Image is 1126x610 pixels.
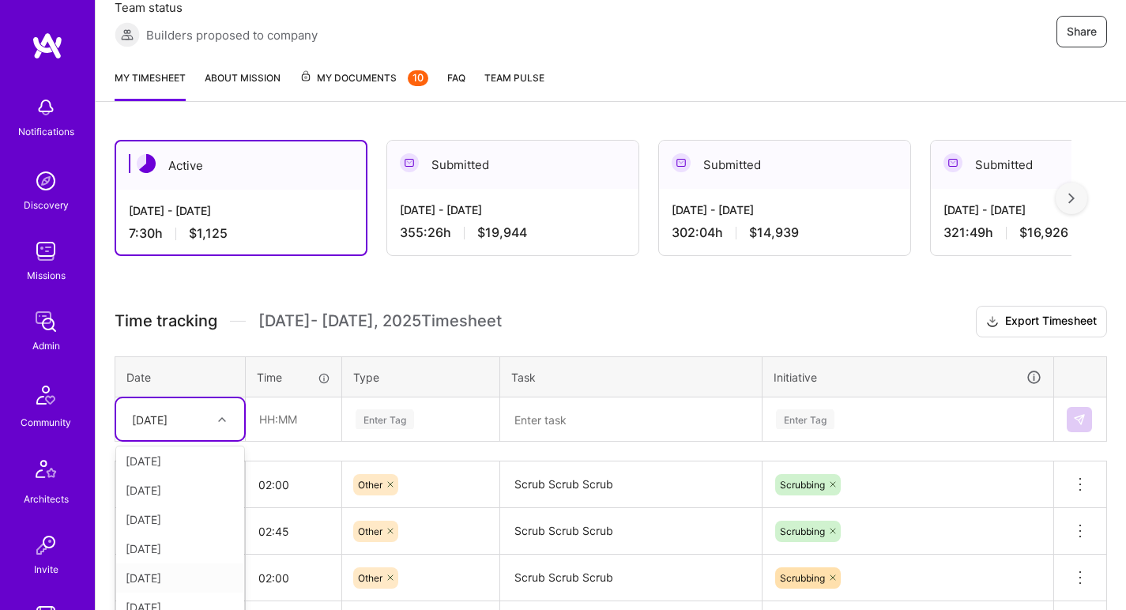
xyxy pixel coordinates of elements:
[299,70,428,101] a: My Documents10
[27,453,65,491] img: Architects
[30,92,62,123] img: bell
[447,70,465,101] a: FAQ
[1068,193,1075,204] img: right
[257,369,330,386] div: Time
[189,225,228,242] span: $1,125
[780,479,825,491] span: Scrubbing
[484,70,544,101] a: Team Pulse
[387,141,638,189] div: Submitted
[115,22,140,47] img: Builders proposed to company
[24,197,69,213] div: Discovery
[116,476,244,505] div: [DATE]
[1056,16,1107,47] button: Share
[299,70,428,87] span: My Documents
[132,411,168,427] div: [DATE]
[502,510,760,553] textarea: Scrub Scrub Scrub
[32,32,63,60] img: logo
[659,141,910,189] div: Submitted
[943,153,962,172] img: Submitted
[502,556,760,600] textarea: Scrub Scrub Scrub
[146,27,318,43] span: Builders proposed to company
[116,534,244,563] div: [DATE]
[672,201,898,218] div: [DATE] - [DATE]
[672,153,691,172] img: Submitted
[34,561,58,578] div: Invite
[400,153,419,172] img: Submitted
[780,572,825,584] span: Scrubbing
[780,525,825,537] span: Scrubbing
[115,356,246,397] th: Date
[776,407,834,431] div: Enter Tag
[258,311,502,331] span: [DATE] - [DATE] , 2025 Timesheet
[32,337,60,354] div: Admin
[218,416,226,424] i: icon Chevron
[247,398,341,440] input: HH:MM
[400,201,626,218] div: [DATE] - [DATE]
[502,463,760,506] textarea: Scrub Scrub Scrub
[116,446,244,476] div: [DATE]
[500,356,763,397] th: Task
[246,557,341,599] input: HH:MM
[115,311,217,331] span: Time tracking
[205,70,281,101] a: About Mission
[749,224,799,241] span: $14,939
[400,224,626,241] div: 355:26 h
[129,202,353,219] div: [DATE] - [DATE]
[358,525,382,537] span: Other
[672,224,898,241] div: 302:04 h
[30,529,62,561] img: Invite
[358,479,382,491] span: Other
[30,165,62,197] img: discovery
[1019,224,1068,241] span: $16,926
[986,314,999,330] i: icon Download
[30,235,62,267] img: teamwork
[30,306,62,337] img: admin teamwork
[246,510,341,552] input: HH:MM
[116,563,244,593] div: [DATE]
[137,154,156,173] img: Active
[774,368,1042,386] div: Initiative
[408,70,428,86] div: 10
[116,141,366,190] div: Active
[129,225,353,242] div: 7:30 h
[477,224,527,241] span: $19,944
[246,464,341,506] input: HH:MM
[116,505,244,534] div: [DATE]
[976,306,1107,337] button: Export Timesheet
[1073,413,1086,426] img: Submit
[115,70,186,101] a: My timesheet
[484,72,544,84] span: Team Pulse
[27,267,66,284] div: Missions
[27,376,65,414] img: Community
[1067,24,1097,40] span: Share
[342,356,500,397] th: Type
[21,414,71,431] div: Community
[358,572,382,584] span: Other
[356,407,414,431] div: Enter Tag
[24,491,69,507] div: Architects
[18,123,74,140] div: Notifications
